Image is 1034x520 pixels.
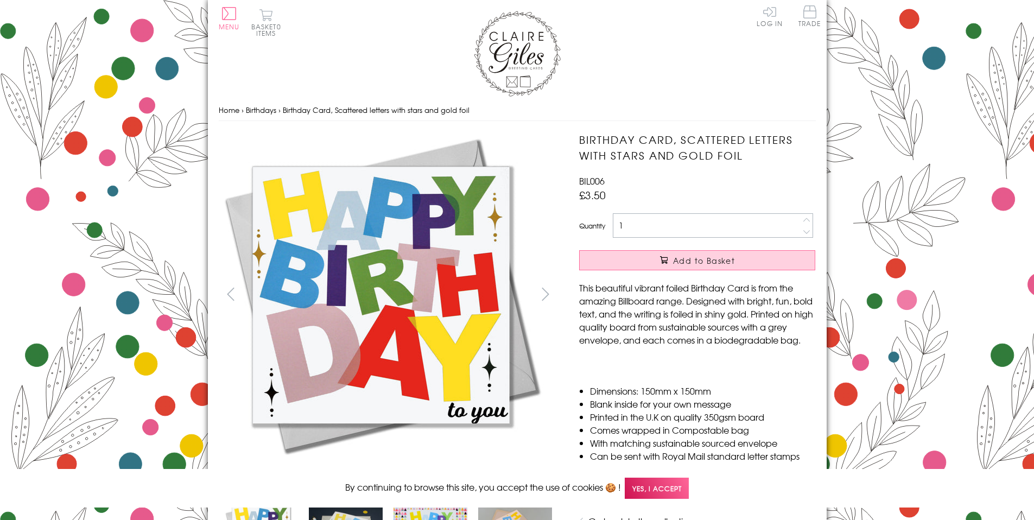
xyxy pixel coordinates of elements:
[256,22,281,38] span: 0 items
[251,9,281,36] button: Basket0 items
[757,5,783,27] a: Log In
[625,478,689,499] span: Yes, I accept
[590,397,815,410] li: Blank inside for your own message
[579,187,606,202] span: £3.50
[579,174,605,187] span: BIL006
[673,255,735,266] span: Add to Basket
[283,105,470,115] span: Birthday Card, Scattered letters with stars and gold foil
[474,11,561,97] img: Claire Giles Greetings Cards
[242,105,244,115] span: ›
[246,105,276,115] a: Birthdays
[219,132,544,458] img: Birthday Card, Scattered letters with stars and gold foil
[278,105,281,115] span: ›
[533,282,557,306] button: next
[219,22,240,31] span: Menu
[579,132,815,163] h1: Birthday Card, Scattered letters with stars and gold foil
[219,7,240,30] button: Menu
[590,384,815,397] li: Dimensions: 150mm x 150mm
[579,221,605,231] label: Quantity
[798,5,821,27] span: Trade
[590,410,815,423] li: Printed in the U.K on quality 350gsm board
[798,5,821,29] a: Trade
[219,105,239,115] a: Home
[590,436,815,449] li: With matching sustainable sourced envelope
[219,99,816,122] nav: breadcrumbs
[579,281,815,346] p: This beautiful vibrant foiled Birthday Card is from the amazing Billboard range. Designed with br...
[590,423,815,436] li: Comes wrapped in Compostable bag
[219,282,243,306] button: prev
[579,250,815,270] button: Add to Basket
[590,449,815,462] li: Can be sent with Royal Mail standard letter stamps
